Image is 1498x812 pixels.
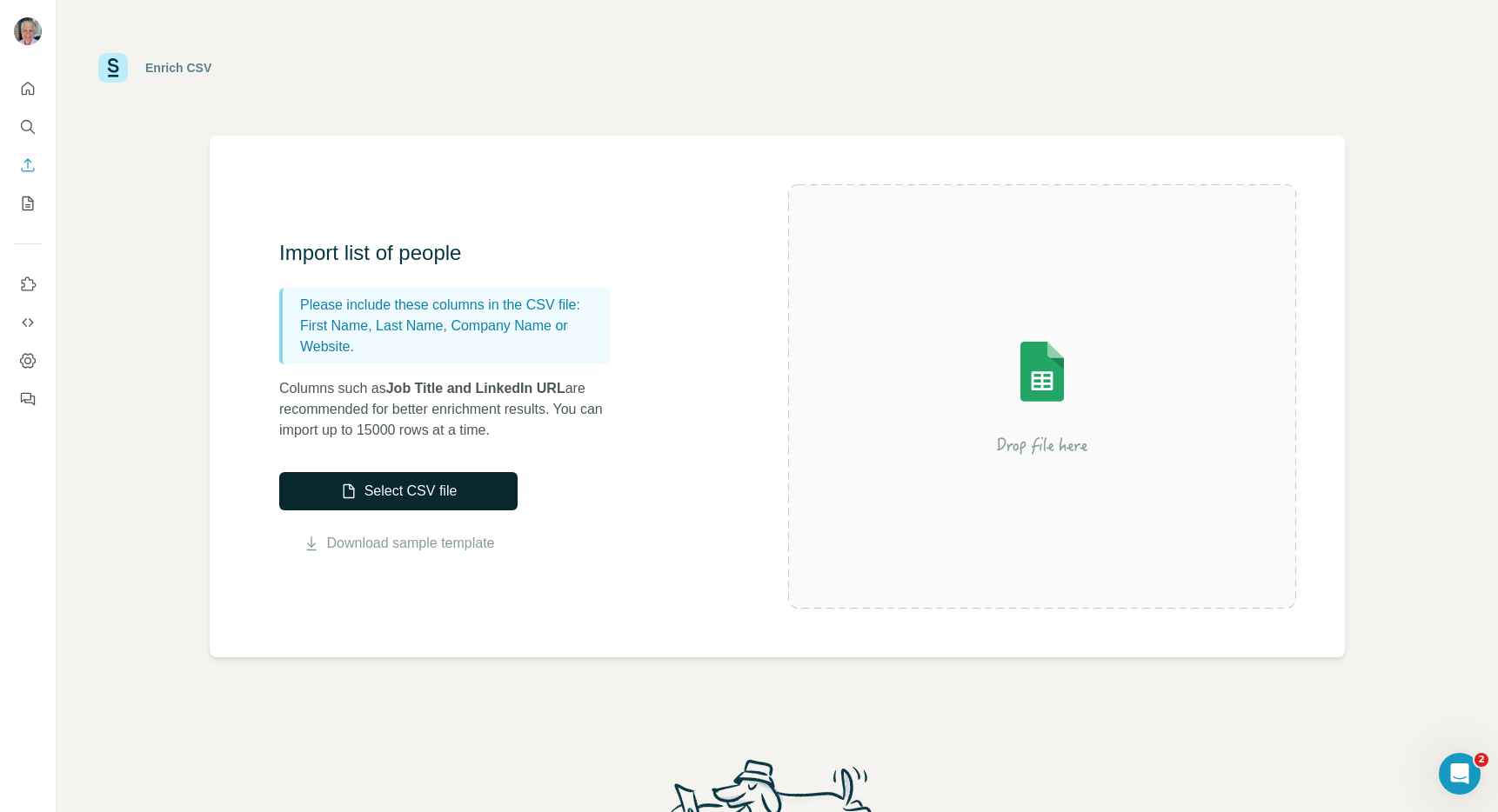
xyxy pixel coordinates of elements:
[886,292,1199,501] img: Surfe Illustration - Drop file here or select below
[1475,753,1488,767] span: 2
[14,269,42,300] button: Use Surfe on LinkedIn
[145,59,211,77] div: Enrich CSV
[327,533,495,554] a: Download sample template
[14,188,42,219] button: My lists
[14,383,42,415] button: Feedback
[14,345,42,376] button: Dashboard
[279,472,518,510] button: Select CSV file
[300,295,603,316] p: Please include these columns in the CSV file:
[300,316,603,357] p: First Name, Last Name, Company Name or Website.
[14,111,42,143] button: Search
[1439,753,1481,795] iframe: Intercom live chat
[14,307,42,338] button: Use Surfe API
[14,150,42,181] button: Enrich CSV
[98,53,128,83] img: Surfe Logo
[14,17,42,45] img: Avatar
[279,239,627,267] h3: Import list of people
[279,533,518,554] button: Download sample template
[14,73,42,104] button: Quick start
[386,381,565,396] span: Job Title and LinkedIn URL
[279,378,627,441] p: Columns such as are recommended for better enrichment results. You can import up to 15000 rows at...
